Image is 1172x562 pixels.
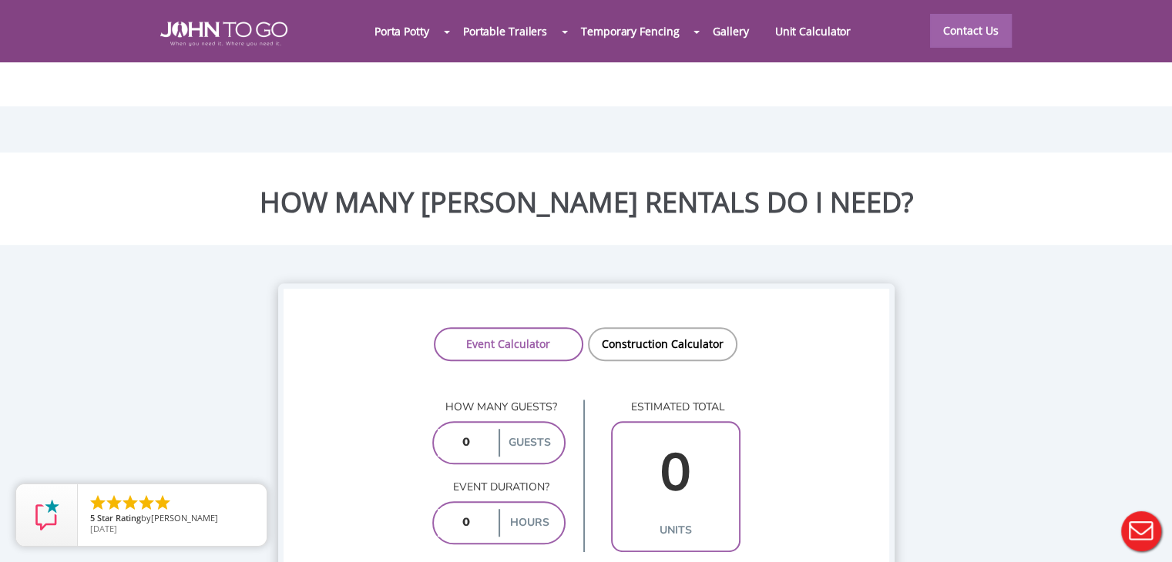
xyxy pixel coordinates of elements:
[97,512,141,524] span: Star Rating
[90,512,95,524] span: 5
[90,513,254,524] span: by
[137,493,156,512] li: 
[153,493,172,512] li: 
[1110,500,1172,562] button: Live Chat
[90,523,117,534] span: [DATE]
[32,500,62,530] img: Review Rating
[105,493,123,512] li: 
[89,493,107,512] li: 
[121,493,139,512] li: 
[151,512,218,524] span: [PERSON_NAME]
